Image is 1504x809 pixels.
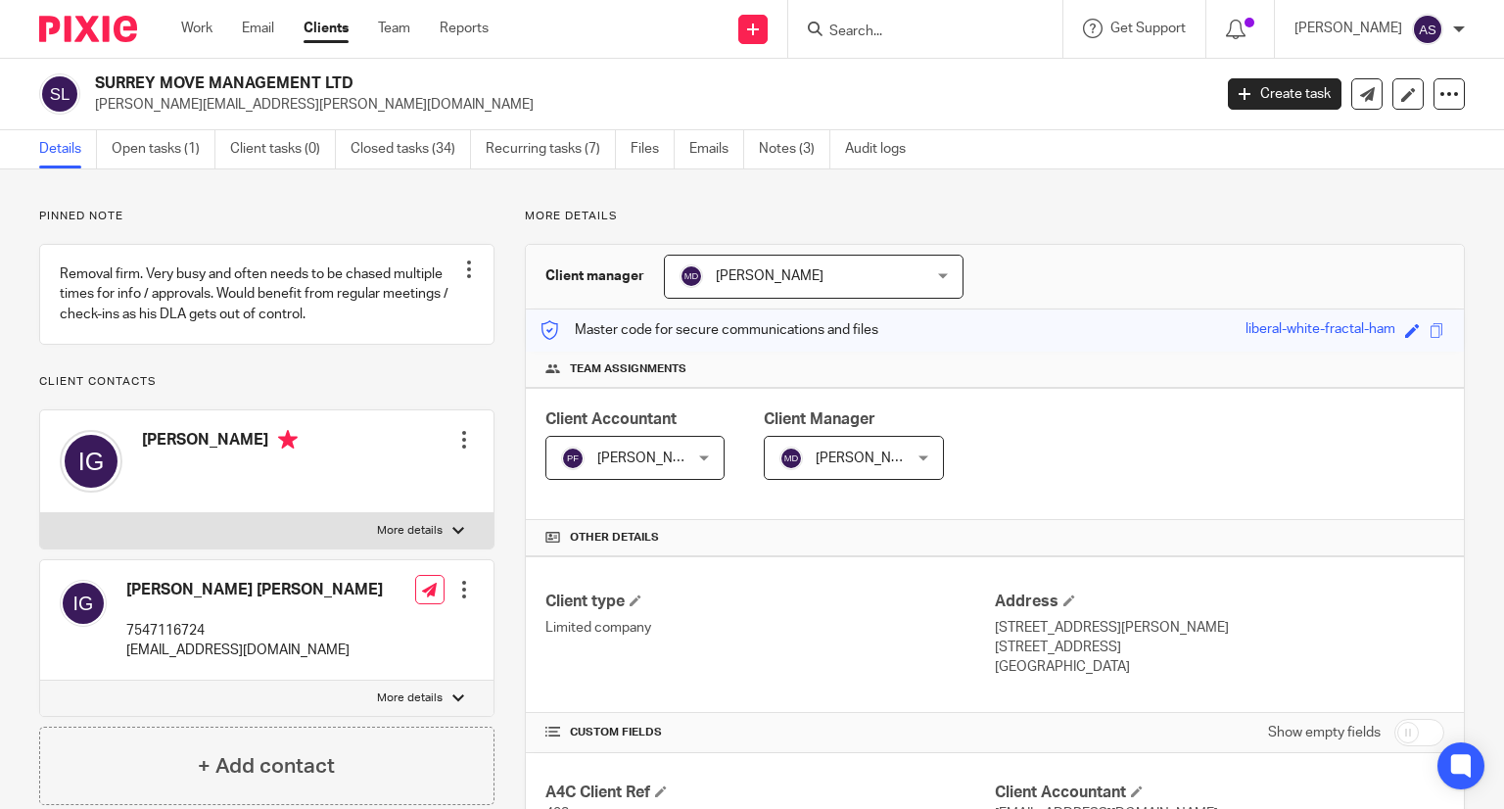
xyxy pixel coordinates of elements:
img: svg%3E [680,264,703,288]
a: Notes (3) [759,130,830,168]
img: svg%3E [1412,14,1443,45]
p: More details [377,523,443,539]
span: Client Accountant [545,411,677,427]
h4: Client Accountant [995,783,1444,803]
img: svg%3E [60,430,122,493]
p: [STREET_ADDRESS][PERSON_NAME] [995,618,1444,638]
img: svg%3E [39,73,80,115]
a: Audit logs [845,130,920,168]
a: Files [631,130,675,168]
img: svg%3E [561,447,585,470]
label: Show empty fields [1268,723,1381,742]
h2: SURREY MOVE MANAGEMENT LTD [95,73,978,94]
p: Master code for secure communications and files [540,320,878,340]
p: 7547116724 [126,621,383,641]
a: Open tasks (1) [112,130,215,168]
i: Primary [278,430,298,450]
a: Email [242,19,274,38]
p: Limited company [545,618,995,638]
img: svg%3E [60,580,107,627]
h4: Address [995,592,1444,612]
span: [PERSON_NAME] [816,452,923,465]
a: Reports [440,19,489,38]
img: svg%3E [779,447,803,470]
a: Recurring tasks (7) [486,130,616,168]
span: Team assignments [570,361,686,377]
h4: Client type [545,592,995,612]
a: Closed tasks (34) [351,130,471,168]
p: [STREET_ADDRESS] [995,638,1444,657]
p: [GEOGRAPHIC_DATA] [995,657,1444,677]
a: Client tasks (0) [230,130,336,168]
p: [EMAIL_ADDRESS][DOMAIN_NAME] [126,641,383,660]
a: Details [39,130,97,168]
span: Client Manager [764,411,875,427]
div: liberal-white-fractal-ham [1245,319,1395,342]
p: [PERSON_NAME][EMAIL_ADDRESS][PERSON_NAME][DOMAIN_NAME] [95,95,1198,115]
h4: + Add contact [198,751,335,782]
h4: CUSTOM FIELDS [545,725,995,740]
p: [PERSON_NAME] [1294,19,1402,38]
span: Get Support [1110,22,1186,35]
span: Other details [570,530,659,546]
a: Clients [304,19,349,38]
span: [PERSON_NAME] [597,452,705,465]
span: [PERSON_NAME] [716,269,823,283]
p: More details [525,209,1465,224]
a: Create task [1228,78,1341,110]
p: More details [377,690,443,706]
h4: [PERSON_NAME] [PERSON_NAME] [126,580,383,600]
input: Search [827,24,1004,41]
p: Client contacts [39,374,494,390]
h4: [PERSON_NAME] [142,430,298,454]
a: Work [181,19,212,38]
h4: A4C Client Ref [545,783,995,803]
h3: Client manager [545,266,644,286]
a: Team [378,19,410,38]
img: Pixie [39,16,137,42]
p: Pinned note [39,209,494,224]
a: Emails [689,130,744,168]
